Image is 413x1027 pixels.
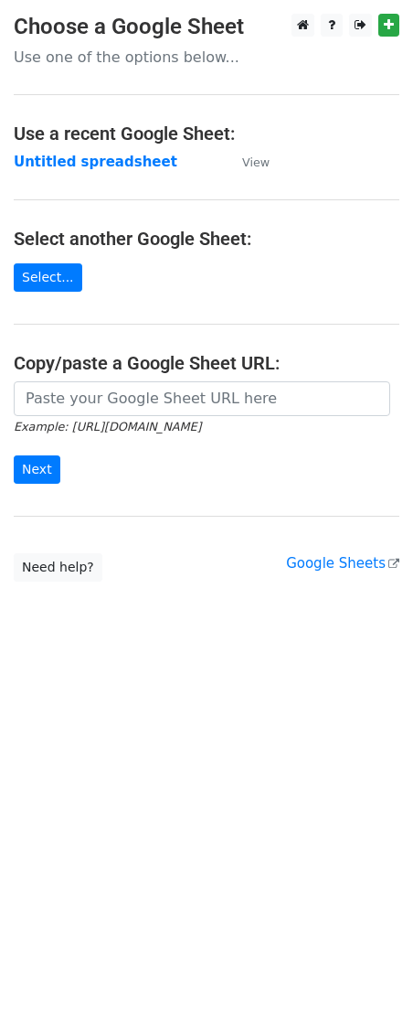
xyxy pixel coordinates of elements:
[14,420,201,433] small: Example: [URL][DOMAIN_NAME]
[14,263,82,292] a: Select...
[14,48,399,67] p: Use one of the options below...
[286,555,399,572] a: Google Sheets
[322,939,413,1027] iframe: Chat Widget
[242,155,270,169] small: View
[14,154,177,170] a: Untitled spreadsheet
[14,14,399,40] h3: Choose a Google Sheet
[14,553,102,582] a: Need help?
[14,352,399,374] h4: Copy/paste a Google Sheet URL:
[14,455,60,484] input: Next
[14,123,399,144] h4: Use a recent Google Sheet:
[14,228,399,250] h4: Select another Google Sheet:
[14,381,390,416] input: Paste your Google Sheet URL here
[224,154,270,170] a: View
